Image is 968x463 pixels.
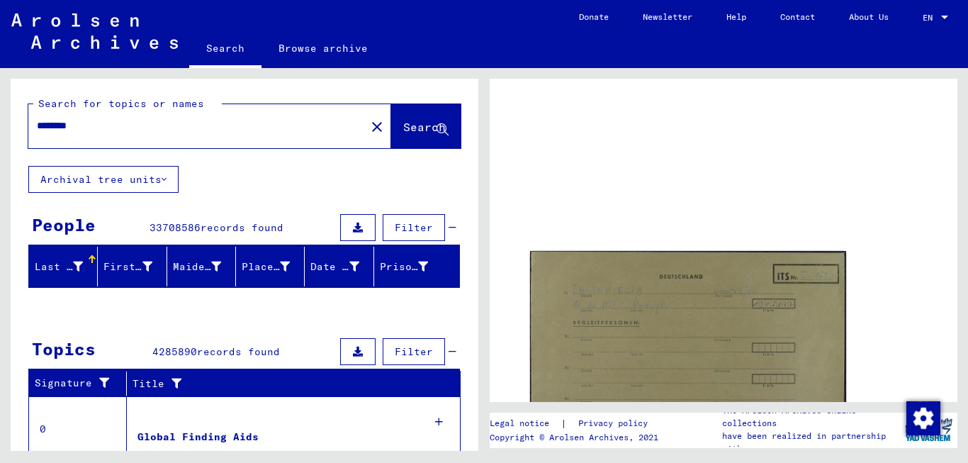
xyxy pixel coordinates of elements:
span: records found [197,345,280,358]
mat-header-cell: First Name [98,247,167,286]
span: 33708586 [150,221,201,234]
span: Filter [395,345,433,358]
div: Last Name [35,260,83,274]
div: People [32,212,96,238]
span: 4285890 [152,345,197,358]
div: Topics [32,336,96,362]
div: Date of Birth [310,255,376,278]
a: Browse archive [261,31,385,65]
span: EN [923,13,938,23]
span: records found [201,221,283,234]
mat-header-cell: Last Name [29,247,98,286]
div: First Name [103,255,169,278]
button: Filter [383,214,445,241]
div: Place of Birth [242,255,308,278]
td: 0 [29,396,127,462]
button: Filter [383,338,445,365]
span: Search [403,120,446,134]
a: Legal notice [490,416,561,431]
div: | [490,416,665,431]
div: Global Finding Aids [137,430,259,445]
mat-header-cell: Date of Birth [305,247,373,286]
mat-header-cell: Prisoner # [374,247,459,286]
div: Maiden Name [173,255,239,278]
a: Privacy policy [567,416,665,431]
p: have been realized in partnership with [722,430,899,455]
button: Archival tree units [28,166,179,193]
div: Signature [35,376,116,391]
div: Prisoner # [380,260,428,274]
div: Title [133,372,446,395]
span: Filter [395,221,433,234]
div: Change consent [906,401,940,435]
mat-header-cell: Place of Birth [236,247,305,286]
mat-header-cell: Maiden Name [167,247,236,286]
div: Date of Birth [310,260,359,274]
div: Last Name [35,255,101,278]
img: yv_logo.png [902,412,955,447]
div: Prisoner # [380,255,446,278]
img: Change consent [906,401,940,435]
button: Clear [363,112,391,140]
div: Maiden Name [173,260,221,274]
a: Search [189,31,261,68]
mat-icon: close [368,118,385,135]
div: First Name [103,260,152,274]
img: Arolsen_neg.svg [11,13,178,49]
p: Copyright © Arolsen Archives, 2021 [490,431,665,444]
div: Title [133,376,432,391]
mat-label: Search for topics or names [38,97,204,110]
div: Place of Birth [242,260,290,274]
button: Search [391,104,461,148]
p: The Arolsen Archives online collections [722,404,899,430]
div: Signature [35,372,130,395]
